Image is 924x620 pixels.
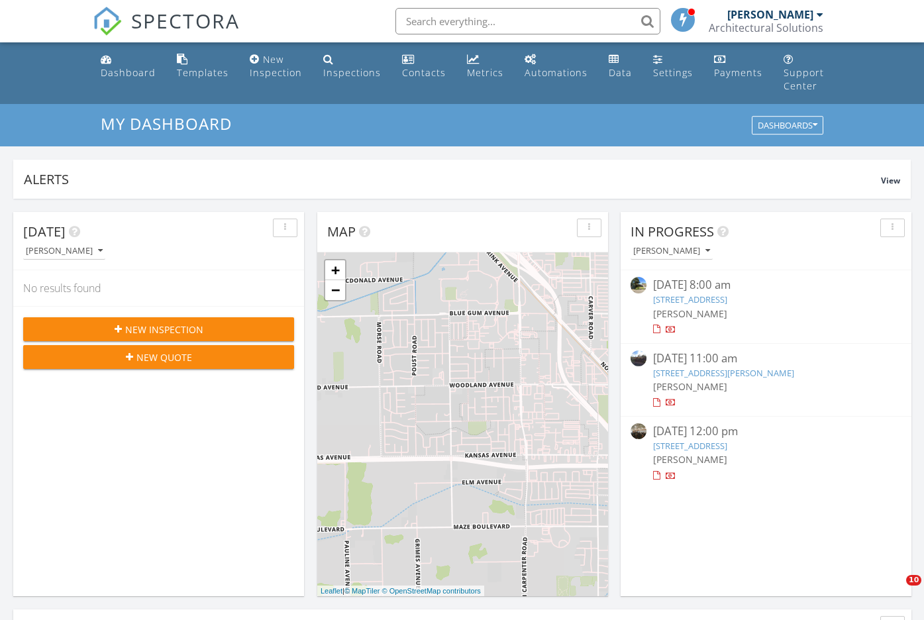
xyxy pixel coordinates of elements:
[752,117,823,135] button: Dashboards
[653,423,879,440] div: [DATE] 12:00 pm
[879,575,911,607] iframe: Intercom live chat
[318,48,386,85] a: Inspections
[631,242,713,260] button: [PERSON_NAME]
[23,223,66,240] span: [DATE]
[631,350,646,366] img: streetview
[709,21,823,34] div: Architectural Solutions
[323,66,381,79] div: Inspections
[13,270,304,306] div: No results found
[603,48,637,85] a: Data
[653,307,727,320] span: [PERSON_NAME]
[327,223,356,240] span: Map
[609,66,632,79] div: Data
[93,18,240,46] a: SPECTORA
[519,48,593,85] a: Automations (Basic)
[125,323,203,336] span: New Inspection
[881,175,900,186] span: View
[648,48,698,85] a: Settings
[397,48,451,85] a: Contacts
[631,277,901,336] a: [DATE] 8:00 am [STREET_ADDRESS] [PERSON_NAME]
[653,293,727,305] a: [STREET_ADDRESS]
[26,246,103,256] div: [PERSON_NAME]
[631,423,901,482] a: [DATE] 12:00 pm [STREET_ADDRESS] [PERSON_NAME]
[23,317,294,341] button: New Inspection
[653,367,794,379] a: [STREET_ADDRESS][PERSON_NAME]
[462,48,509,85] a: Metrics
[93,7,122,36] img: The Best Home Inspection Software - Spectora
[321,587,342,595] a: Leaflet
[177,66,229,79] div: Templates
[778,48,829,99] a: Support Center
[23,345,294,369] button: New Quote
[131,7,240,34] span: SPECTORA
[172,48,234,85] a: Templates
[101,113,232,134] span: My Dashboard
[382,587,481,595] a: © OpenStreetMap contributors
[653,350,879,367] div: [DATE] 11:00 am
[24,170,881,188] div: Alerts
[714,66,762,79] div: Payments
[395,8,660,34] input: Search everything...
[136,350,192,364] span: New Quote
[653,380,727,393] span: [PERSON_NAME]
[23,242,105,260] button: [PERSON_NAME]
[758,121,817,130] div: Dashboards
[653,277,879,293] div: [DATE] 8:00 am
[325,260,345,280] a: Zoom in
[709,48,768,85] a: Payments
[653,453,727,466] span: [PERSON_NAME]
[101,66,156,79] div: Dashboard
[653,66,693,79] div: Settings
[325,280,345,300] a: Zoom out
[631,277,646,293] img: streetview
[525,66,588,79] div: Automations
[906,575,921,586] span: 10
[344,587,380,595] a: © MapTiler
[633,246,710,256] div: [PERSON_NAME]
[402,66,446,79] div: Contacts
[631,223,714,240] span: In Progress
[317,586,484,597] div: |
[244,48,307,85] a: New Inspection
[727,8,813,21] div: [PERSON_NAME]
[631,423,646,439] img: streetview
[653,440,727,452] a: [STREET_ADDRESS]
[95,48,161,85] a: Dashboard
[467,66,503,79] div: Metrics
[784,66,824,92] div: Support Center
[250,53,302,79] div: New Inspection
[631,350,901,409] a: [DATE] 11:00 am [STREET_ADDRESS][PERSON_NAME] [PERSON_NAME]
